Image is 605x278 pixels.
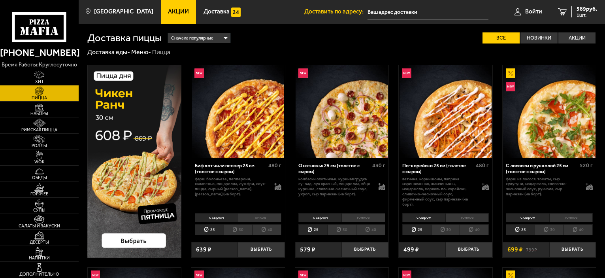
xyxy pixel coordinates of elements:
[195,213,238,222] li: с сыром
[195,224,224,235] li: 25
[238,213,281,222] li: тонкое
[549,213,593,222] li: тонкое
[152,48,170,57] div: Пицца
[402,177,475,207] p: ветчина, корнишоны, паприка маринованная, шампиньоны, моцарелла, морковь по-корейски, сливочно-че...
[252,224,281,235] li: 40
[577,6,597,12] span: 589 руб.
[298,68,308,78] img: Новинка
[431,224,460,235] li: 30
[520,32,558,44] label: Новинки
[368,5,488,19] input: Ваш адрес доставки
[372,162,385,169] span: 430 г
[402,163,474,175] div: По-корейски 25 см (толстое с сыром)
[171,32,213,44] span: Сначала популярные
[195,177,268,197] p: фарш болоньезе, пепперони, халапеньо, моцарелла, лук фри, соус-пицца, сырный [PERSON_NAME], [PERS...
[506,213,549,222] li: с сыром
[564,224,593,235] li: 40
[399,65,492,158] a: НовинкаПо-корейски 25 см (толстое с сыром)
[295,65,389,158] a: НовинкаОхотничья 25 см (толстое с сыром)
[506,177,579,197] p: фарш из лосося, томаты, сыр сулугуни, моцарелла, сливочно-чесночный соус, руккола, сыр пармезан (...
[327,224,356,235] li: 30
[402,224,431,235] li: 25
[402,68,411,78] img: Новинка
[558,32,596,44] label: Акции
[87,48,130,56] a: Доставка еды-
[460,224,489,235] li: 40
[298,163,370,175] div: Охотничья 25 см (толстое с сыром)
[196,246,211,253] span: 639 ₽
[577,13,597,17] span: 1 шт.
[476,162,489,169] span: 480 г
[482,32,520,44] label: Все
[506,68,515,78] img: Акционный
[298,177,371,197] p: колбаски охотничьи, куриная грудка су-вид, лук красный, моцарелла, яйцо куриное, сливочно-чесночн...
[356,224,385,235] li: 40
[300,246,315,253] span: 579 ₽
[94,9,153,15] span: [GEOGRAPHIC_DATA]
[580,162,593,169] span: 520 г
[296,65,388,158] img: Охотничья 25 см (толстое с сыром)
[549,242,596,257] button: Выбрать
[400,65,492,158] img: По-корейски 25 см (толстое с сыром)
[231,8,241,17] img: 15daf4d41897b9f0e9f617042186c801.svg
[87,33,162,43] h1: Доставка пиццы
[403,246,419,253] span: 499 ₽
[191,65,285,158] a: НовинкаБиф хот чили пеппер 25 см (толстое с сыром)
[268,162,281,169] span: 480 г
[195,163,266,175] div: Биф хот чили пеппер 25 см (толстое с сыром)
[446,242,492,257] button: Выбрать
[445,213,489,222] li: тонкое
[503,65,596,158] a: АкционныйНовинкаС лососем и рукколой 25 см (толстое с сыром)
[192,65,285,158] img: Биф хот чили пеппер 25 см (толстое с сыром)
[238,242,285,257] button: Выбрать
[342,242,388,257] button: Выбрать
[204,9,230,15] span: Доставка
[526,246,537,253] s: 799 ₽
[298,224,327,235] li: 25
[525,9,542,15] span: Войти
[298,213,341,222] li: с сыром
[503,65,596,158] img: С лососем и рукколой 25 см (толстое с сыром)
[224,224,253,235] li: 30
[506,82,515,91] img: Новинка
[131,48,151,56] a: Меню-
[402,213,445,222] li: с сыром
[304,9,368,15] span: Доставить по адресу:
[507,246,523,253] span: 699 ₽
[194,68,204,78] img: Новинка
[506,224,535,235] li: 25
[341,213,385,222] li: тонкое
[168,9,189,15] span: Акции
[535,224,564,235] li: 30
[506,163,577,175] div: С лососем и рукколой 25 см (толстое с сыром)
